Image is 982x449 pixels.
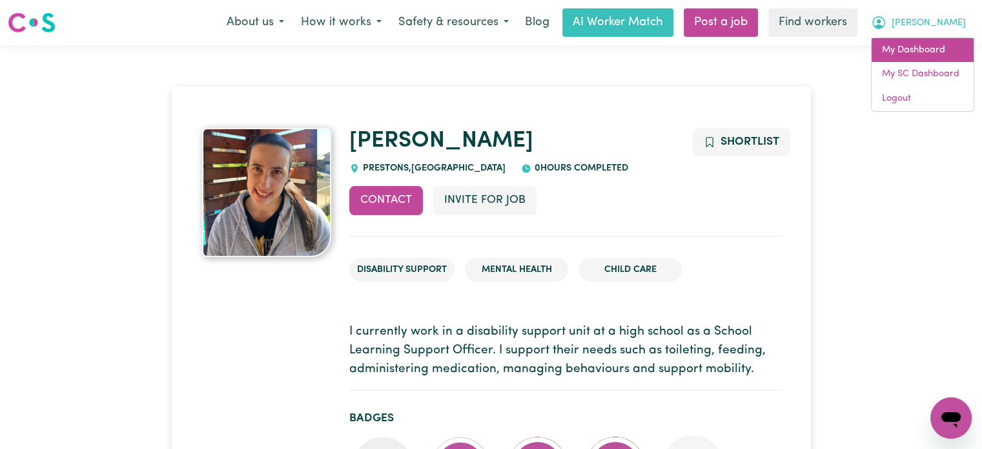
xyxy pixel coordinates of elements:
[349,412,783,425] h2: Badges
[768,8,857,37] a: Find workers
[517,8,557,37] a: Blog
[578,258,682,282] li: Child care
[721,136,779,147] span: Shortlist
[562,8,673,37] a: AI Worker Match
[872,87,974,111] a: Logout
[200,128,334,257] a: Domenica 's profile picture'
[863,9,974,36] button: My Account
[872,38,974,63] a: My Dashboard
[871,37,974,112] div: My Account
[292,9,390,36] button: How it works
[872,62,974,87] a: My SC Dashboard
[930,397,972,439] iframe: Button to launch messaging window
[531,163,628,173] span: 0 hours completed
[684,8,758,37] a: Post a job
[218,9,292,36] button: About us
[349,323,783,379] p: I currently work in a disability support unit at a high school as a School Learning Support Offic...
[8,8,56,37] a: Careseekers logo
[8,11,56,34] img: Careseekers logo
[349,186,423,214] button: Contact
[349,130,533,152] a: [PERSON_NAME]
[465,258,568,282] li: Mental Health
[693,128,790,156] button: Add to shortlist
[202,128,331,257] img: Domenica
[349,258,455,282] li: Disability Support
[892,16,966,30] span: [PERSON_NAME]
[390,9,517,36] button: Safety & resources
[360,163,506,173] span: PRESTONS , [GEOGRAPHIC_DATA]
[433,186,537,214] button: Invite for Job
